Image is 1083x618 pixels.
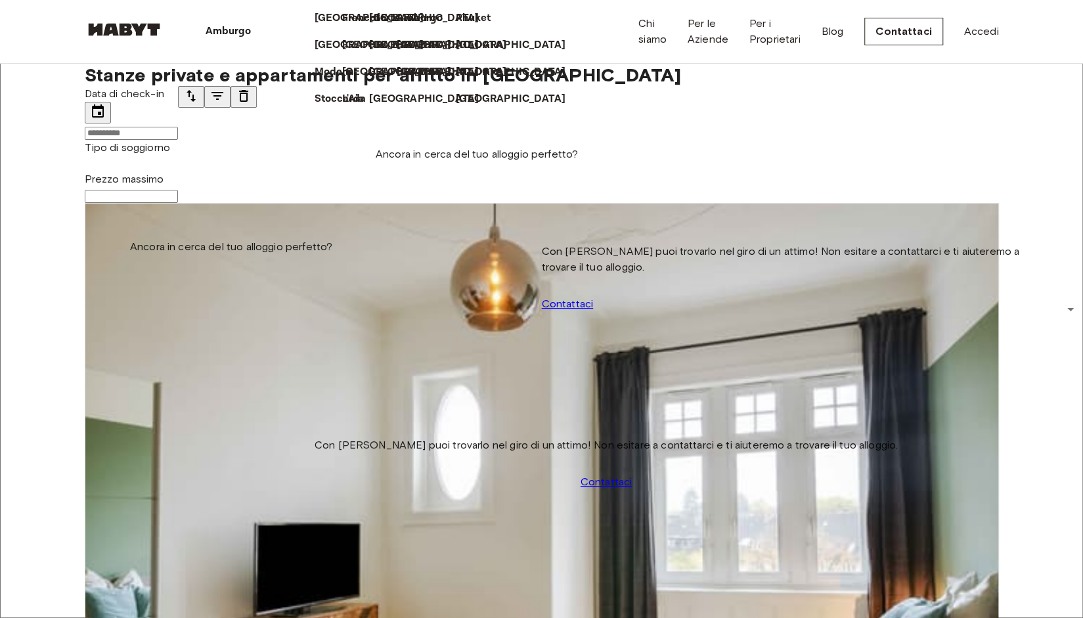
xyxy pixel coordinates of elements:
a: [GEOGRAPHIC_DATA] [397,37,519,53]
p: Amburgo [206,24,252,39]
p: [GEOGRAPHIC_DATA] [456,91,565,107]
a: L'Aia [342,91,377,107]
a: Phuket [456,11,504,26]
a: Per i Proprietari [749,16,801,47]
p: [GEOGRAPHIC_DATA] [397,64,506,80]
p: [GEOGRAPHIC_DATA] [369,64,479,80]
a: [GEOGRAPHIC_DATA] [369,91,492,107]
p: Phuket [456,11,491,26]
a: [GEOGRAPHIC_DATA] [456,37,579,53]
a: Per le Aziende [688,16,728,47]
p: L'Aia [342,91,364,107]
p: [GEOGRAPHIC_DATA] [369,37,479,53]
span: Ancora in cerca del tuo alloggio perfetto? [376,146,578,162]
a: Amburgo [397,11,456,26]
a: [GEOGRAPHIC_DATA] [369,64,492,80]
a: Contattaci [864,18,943,45]
a: [GEOGRAPHIC_DATA] [369,37,492,53]
a: [GEOGRAPHIC_DATA] [369,11,492,26]
a: Francoforte [342,11,413,26]
a: [GEOGRAPHIC_DATA] [456,91,579,107]
a: Contattaci [581,474,632,490]
a: Blog [821,24,843,39]
p: [GEOGRAPHIC_DATA] [369,11,479,26]
a: [GEOGRAPHIC_DATA] [397,64,519,80]
a: [GEOGRAPHIC_DATA] [315,11,437,26]
p: [GEOGRAPHIC_DATA] [315,11,424,26]
p: Stoccarda [315,91,366,107]
span: Con [PERSON_NAME] puoi trovarlo nel giro di un attimo! Non esitare a contattarci e ti aiuteremo a... [315,437,898,453]
a: [GEOGRAPHIC_DATA] [342,64,464,80]
img: Habyt [85,23,164,36]
p: [GEOGRAPHIC_DATA] [456,64,565,80]
a: Stoccarda [315,91,379,107]
p: Modena [315,64,355,80]
a: Accedi [964,24,999,39]
p: [GEOGRAPHIC_DATA] [342,37,451,53]
p: Francoforte [342,11,400,26]
p: Amburgo [397,11,443,26]
a: [GEOGRAPHIC_DATA] [315,37,437,53]
p: [GEOGRAPHIC_DATA] [315,37,424,53]
a: [GEOGRAPHIC_DATA] [456,64,579,80]
a: [GEOGRAPHIC_DATA] [342,37,464,53]
a: Chi siamo [638,16,667,47]
a: Modena [315,64,368,80]
p: [GEOGRAPHIC_DATA] [369,91,479,107]
p: [GEOGRAPHIC_DATA] [342,64,451,80]
p: [GEOGRAPHIC_DATA] [456,37,565,53]
p: [GEOGRAPHIC_DATA] [397,37,506,53]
